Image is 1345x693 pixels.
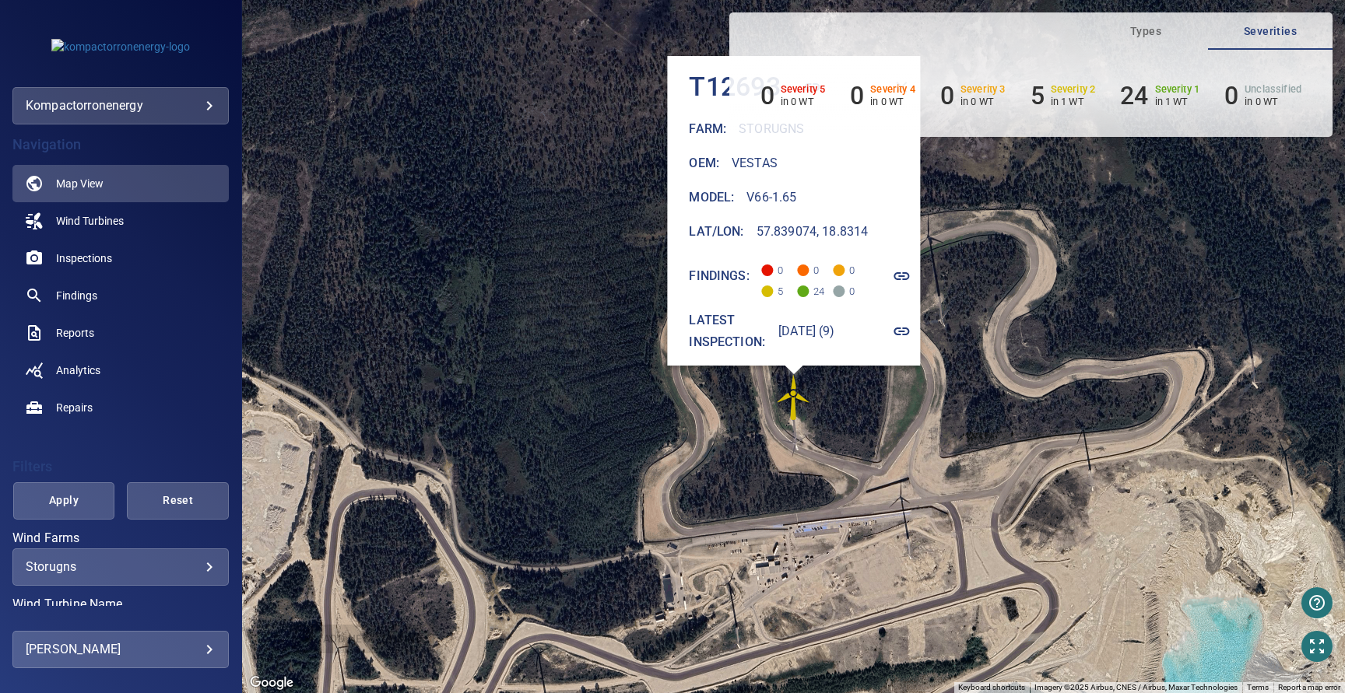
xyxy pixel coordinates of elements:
[1120,81,1148,110] h6: 24
[781,96,826,107] p: in 0 WT
[13,482,115,520] button: Apply
[760,81,826,110] li: Severity 5
[940,81,954,110] h6: 0
[870,84,915,95] h6: Severity 4
[797,276,822,297] span: 24
[12,314,229,352] a: reports noActive
[56,213,124,229] span: Wind Turbines
[689,152,719,174] h6: Oem :
[732,152,778,174] h6: Vestas
[56,362,100,378] span: Analytics
[12,202,229,240] a: windturbines noActive
[1245,96,1301,107] p: in 0 WT
[1031,81,1096,110] li: Severity 2
[760,81,774,110] h6: 0
[761,264,773,276] span: Severity 5
[1247,683,1269,691] a: Terms (opens in new tab)
[689,118,726,140] h6: Farm :
[12,165,229,202] a: map active
[1155,96,1200,107] p: in 1 WT
[1120,81,1199,110] li: Severity 1
[761,285,773,297] span: Severity 2
[797,285,809,297] span: Severity 1
[1245,84,1301,95] h6: Unclassified
[26,559,216,574] div: Storugns
[1093,22,1199,41] span: Types
[771,374,817,421] img: windFarmIconCat2.svg
[1051,96,1096,107] p: in 1 WT
[833,255,858,276] span: 0
[56,288,97,303] span: Findings
[756,221,868,243] h6: 57.839074, 18.8314
[1031,81,1045,110] h6: 5
[689,221,743,243] h6: Lat/Lon :
[56,325,94,341] span: Reports
[833,285,845,297] span: Severity Unclassified
[940,81,1006,110] li: Severity 3
[833,276,858,297] span: 0
[761,255,786,276] span: 0
[958,682,1025,693] button: Keyboard shortcuts
[12,459,229,474] h4: Filters
[1051,84,1096,95] h6: Severity 2
[246,673,297,693] img: Google
[689,265,749,287] h6: Findings:
[12,598,229,611] label: Wind Turbine Name
[850,81,864,110] h6: 0
[56,250,112,266] span: Inspections
[12,137,229,152] h4: Navigation
[127,482,229,520] button: Reset
[12,87,229,124] div: kompactorronenergy
[1278,683,1340,691] a: Report a map error
[12,277,229,314] a: findings noActive
[33,491,96,510] span: Apply
[761,276,786,297] span: 5
[781,84,826,95] h6: Severity 5
[56,400,93,415] span: Repairs
[850,81,915,110] li: Severity 4
[870,96,915,107] p: in 0 WT
[778,320,835,342] h6: [DATE] (9)
[771,374,817,421] gmp-advanced-marker: T12693
[246,673,297,693] a: Open this area in Google Maps (opens a new window)
[960,96,1006,107] p: in 0 WT
[12,240,229,277] a: inspections noActive
[12,532,229,544] label: Wind Farms
[26,637,216,662] div: [PERSON_NAME]
[739,118,804,140] h6: Storugns
[960,84,1006,95] h6: Severity 3
[797,264,809,276] span: Severity 4
[56,176,104,191] span: Map View
[1034,683,1238,691] span: Imagery ©2025 Airbus, CNES / Airbus, Maxar Technologies
[689,71,781,103] h4: T12693
[746,187,796,208] h6: V66-1.65
[689,187,734,208] h6: Model :
[1224,81,1301,110] li: Severity Unclassified
[12,389,229,426] a: repairs noActive
[797,255,822,276] span: 0
[12,548,229,586] div: Wind Farms
[51,39,190,54] img: kompactorronenergy-logo
[12,352,229,389] a: analytics noActive
[689,310,766,353] h6: Latest inspection:
[146,491,209,510] span: Reset
[1155,84,1200,95] h6: Severity 1
[1224,81,1238,110] h6: 0
[26,93,216,118] div: kompactorronenergy
[1217,22,1323,41] span: Severities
